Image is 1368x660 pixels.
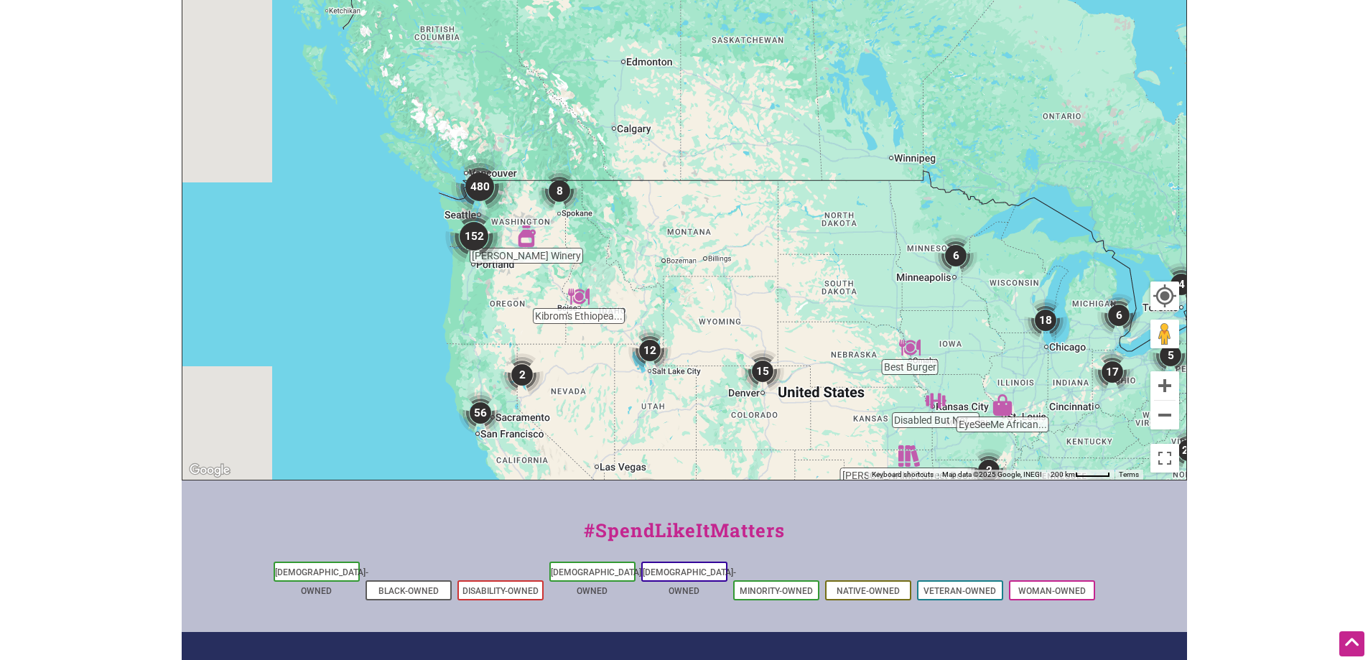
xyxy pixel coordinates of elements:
a: [DEMOGRAPHIC_DATA]-Owned [275,567,368,596]
a: Native-Owned [837,586,900,596]
div: EyeSeeMe African American Children's Bookstore [986,389,1019,422]
button: Your Location [1150,282,1179,310]
div: 56 [453,386,508,440]
a: [DEMOGRAPHIC_DATA]-Owned [643,567,736,596]
div: 152 [439,202,508,271]
div: 2 [962,443,1016,498]
button: Zoom in [1150,371,1179,400]
div: Disabled But Not Really [919,384,952,417]
button: Drag Pegman onto the map to open Street View [1150,320,1179,348]
a: Disability-Owned [462,586,539,596]
a: Black-Owned [378,586,439,596]
div: 5 [1143,328,1198,383]
span: 200 km [1051,470,1075,478]
div: 4 [1154,257,1209,312]
a: Woman-Owned [1018,586,1086,596]
button: Toggle fullscreen view [1149,442,1181,474]
div: 61 [1070,468,1125,522]
button: Map Scale: 200 km per 45 pixels [1046,470,1115,480]
div: 13 [619,472,674,526]
div: Kibrom's Ethiopean & Eritrean Food [562,280,595,313]
a: Minority-Owned [740,586,813,596]
div: 6 [1092,288,1146,343]
a: Terms [1119,470,1139,478]
div: Scroll Back to Top [1339,631,1364,656]
div: Fulton Street Books & Coffee [893,440,926,473]
a: [DEMOGRAPHIC_DATA]-Owned [551,567,644,596]
div: 480 [445,152,514,221]
div: 78 [529,475,583,529]
div: 110 [1186,347,1255,416]
div: Frichette Winery [510,220,543,253]
div: 15 [735,344,790,399]
div: Best Burger [893,331,926,364]
div: 18 [1018,293,1073,348]
button: Keyboard shortcuts [872,470,934,480]
div: 2 [495,348,549,402]
div: 8 [532,164,587,218]
div: #SpendLikeItMatters [182,516,1187,559]
a: Open this area in Google Maps (opens a new window) [186,461,233,480]
span: Map data ©2025 Google, INEGI [942,470,1042,478]
button: Zoom out [1150,401,1179,429]
div: 12 [623,323,677,378]
a: Veteran-Owned [923,586,996,596]
div: 6 [929,228,983,283]
div: 17 [1085,345,1140,399]
img: Google [186,461,233,480]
